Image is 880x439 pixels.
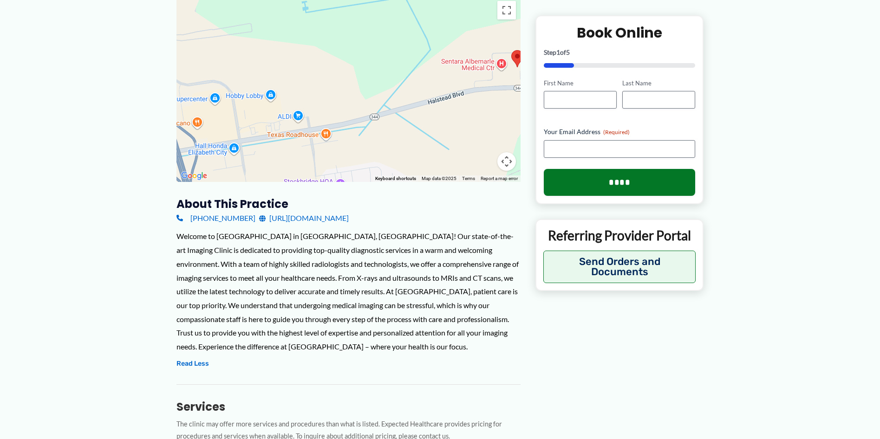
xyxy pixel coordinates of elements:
[566,48,570,56] span: 5
[544,78,617,87] label: First Name
[497,1,516,19] button: Toggle fullscreen view
[462,176,475,181] a: Terms (opens in new tab)
[375,175,416,182] button: Keyboard shortcuts
[556,48,560,56] span: 1
[176,400,521,414] h3: Services
[603,129,630,136] span: (Required)
[176,229,521,353] div: Welcome to [GEOGRAPHIC_DATA] in [GEOGRAPHIC_DATA], [GEOGRAPHIC_DATA]! Our state-of-the-art Imagin...
[259,211,349,225] a: [URL][DOMAIN_NAME]
[544,127,696,136] label: Your Email Address
[179,170,209,182] img: Google
[544,49,696,55] p: Step of
[622,78,695,87] label: Last Name
[497,152,516,171] button: Map camera controls
[176,197,521,211] h3: About this practice
[544,23,696,41] h2: Book Online
[176,358,209,369] button: Read Less
[543,227,696,244] p: Referring Provider Portal
[543,251,696,283] button: Send Orders and Documents
[422,176,456,181] span: Map data ©2025
[179,170,209,182] a: Open this area in Google Maps (opens a new window)
[481,176,518,181] a: Report a map error
[176,211,255,225] a: [PHONE_NUMBER]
